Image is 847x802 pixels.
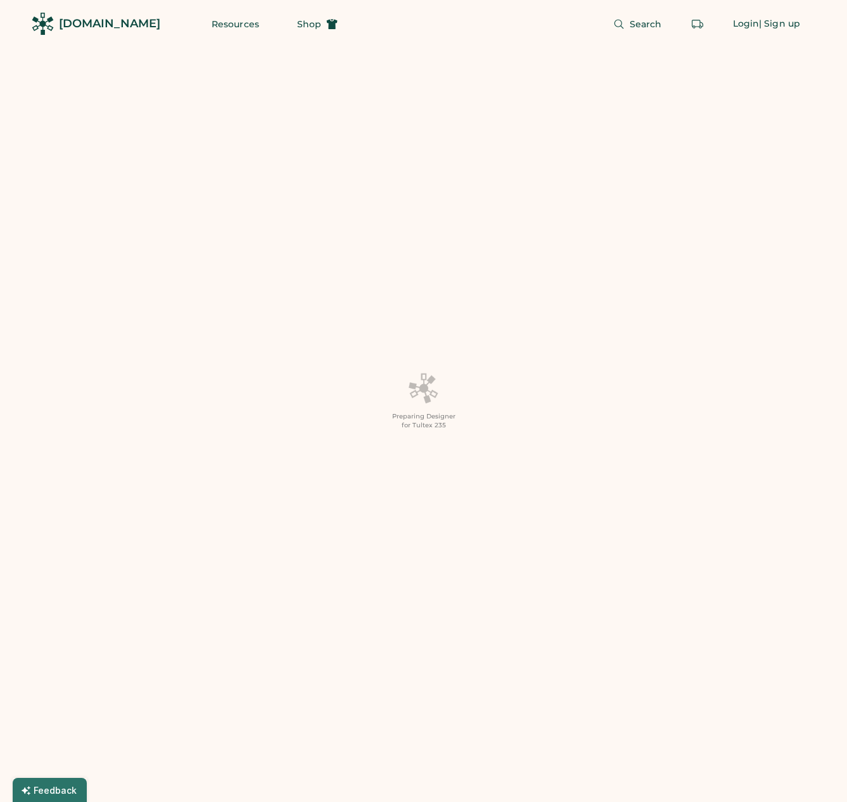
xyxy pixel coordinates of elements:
[630,20,662,29] span: Search
[598,11,677,37] button: Search
[282,11,353,37] button: Shop
[196,11,274,37] button: Resources
[787,745,841,799] iframe: Front Chat
[759,18,800,30] div: | Sign up
[32,13,54,35] img: Rendered Logo - Screens
[685,11,710,37] button: Retrieve an order
[409,372,439,404] img: Platens-Black-Loader-Spin-rich%20black.webp
[392,412,455,430] div: Preparing Designer for Tultex 235
[59,16,160,32] div: [DOMAIN_NAME]
[297,20,321,29] span: Shop
[733,18,760,30] div: Login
